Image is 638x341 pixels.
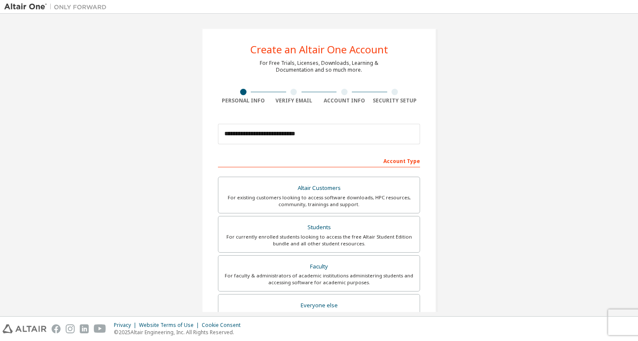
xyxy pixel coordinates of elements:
[114,322,139,329] div: Privacy
[223,312,415,325] div: For individuals, businesses and everyone else looking to try Altair software and explore our prod...
[223,182,415,194] div: Altair Customers
[94,324,106,333] img: youtube.svg
[218,154,420,167] div: Account Type
[202,322,246,329] div: Cookie Consent
[370,97,420,104] div: Security Setup
[223,233,415,247] div: For currently enrolled students looking to access the free Altair Student Edition bundle and all ...
[260,60,378,73] div: For Free Trials, Licenses, Downloads, Learning & Documentation and so much more.
[319,97,370,104] div: Account Info
[80,324,89,333] img: linkedin.svg
[223,194,415,208] div: For existing customers looking to access software downloads, HPC resources, community, trainings ...
[223,222,415,233] div: Students
[250,44,388,55] div: Create an Altair One Account
[223,261,415,273] div: Faculty
[52,324,61,333] img: facebook.svg
[218,97,269,104] div: Personal Info
[269,97,319,104] div: Verify Email
[223,300,415,312] div: Everyone else
[3,324,46,333] img: altair_logo.svg
[114,329,246,336] p: © 2025 Altair Engineering, Inc. All Rights Reserved.
[139,322,202,329] div: Website Terms of Use
[223,272,415,286] div: For faculty & administrators of academic institutions administering students and accessing softwa...
[4,3,111,11] img: Altair One
[66,324,75,333] img: instagram.svg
